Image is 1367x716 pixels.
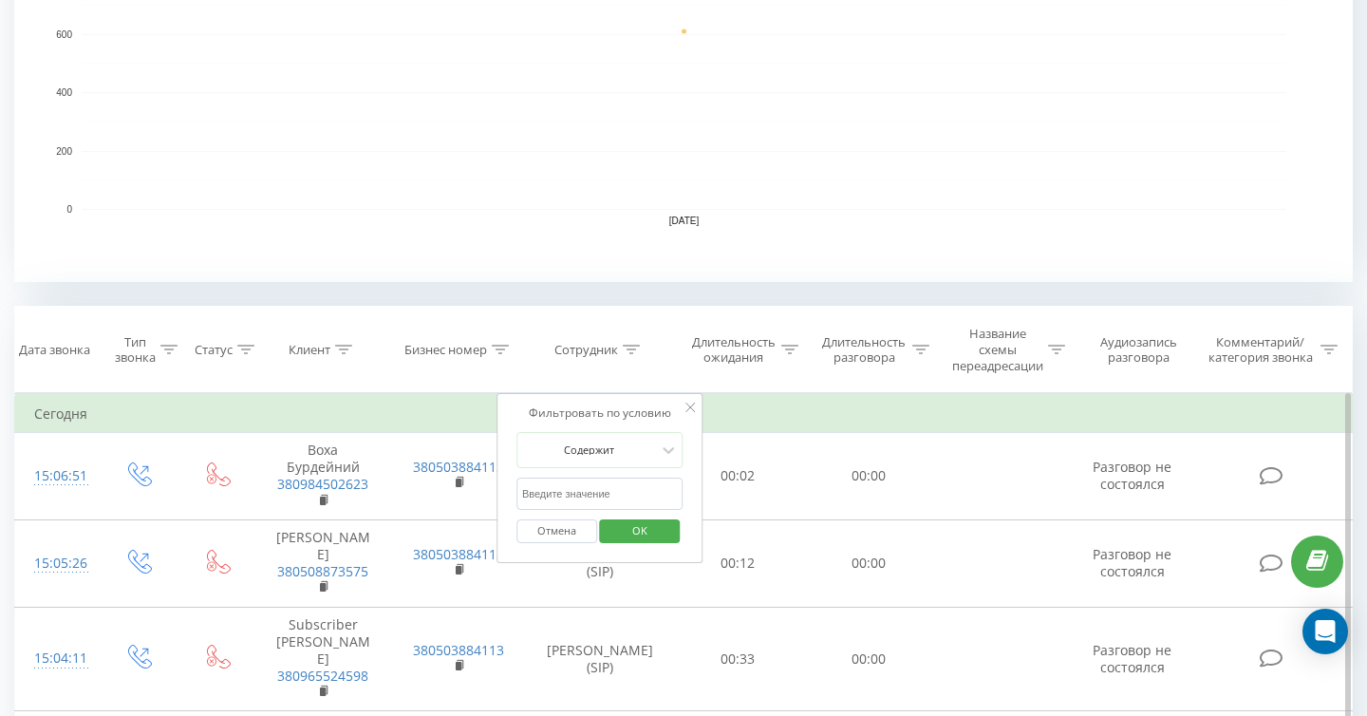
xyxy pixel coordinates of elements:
input: Введите значение [516,478,683,511]
td: 00:00 [803,519,934,607]
text: 0 [66,204,72,215]
text: [DATE] [669,216,700,226]
text: 200 [56,146,72,157]
div: Сотрудник [554,342,618,358]
td: Сегодня [15,395,1353,433]
td: 00:12 [673,519,804,607]
div: Бизнес номер [404,342,487,358]
td: 00:00 [803,433,934,520]
td: [PERSON_NAME] [255,519,391,607]
div: Фильтровать по условию [516,404,683,423]
a: 380503884113 [413,458,504,476]
td: 00:33 [673,607,804,711]
a: 380965524598 [277,667,368,685]
div: 15:04:11 [34,640,80,677]
div: Тип звонка [115,334,156,367]
span: Разговор не состоялся [1093,458,1171,493]
span: Разговор не состоялся [1093,641,1171,676]
a: 380508873575 [277,562,368,580]
a: 380503884113 [413,641,504,659]
div: Аудиозапись разговора [1087,334,1190,367]
div: Длительность ожидания [690,334,777,367]
a: 380503884113 [413,545,504,563]
span: Разговор не состоялся [1093,545,1171,580]
div: Статус [195,342,233,358]
a: 380984502623 [277,475,368,493]
td: 00:00 [803,607,934,711]
div: Длительность разговора [820,334,908,367]
text: 400 [56,87,72,98]
button: OK [600,519,681,543]
div: Open Intercom Messenger [1302,609,1348,654]
div: Дата звонка [19,342,90,358]
td: [PERSON_NAME] (SIP) [527,607,673,711]
td: 00:02 [673,433,804,520]
div: 15:06:51 [34,458,80,495]
div: Клиент [289,342,330,358]
td: Воха Бурдейний [255,433,391,520]
div: Название схемы переадресации [951,326,1043,374]
button: Отмена [516,519,597,543]
div: 15:05:26 [34,545,80,582]
text: 600 [56,29,72,40]
span: OK [613,516,666,545]
td: Subscriber [PERSON_NAME] [255,607,391,711]
div: Комментарий/категория звонка [1205,334,1316,367]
